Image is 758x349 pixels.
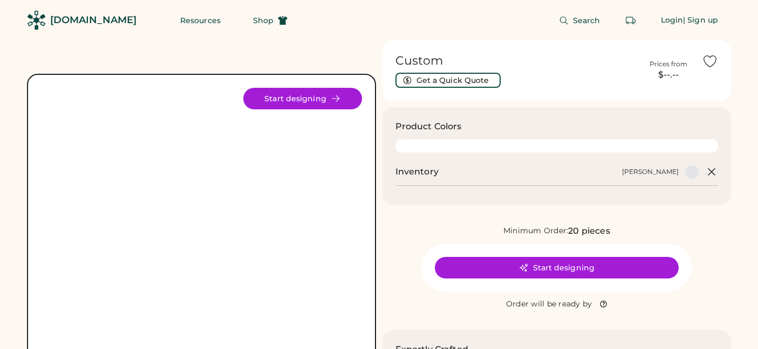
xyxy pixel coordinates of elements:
span: Search [573,17,600,24]
div: Login [661,15,684,26]
button: Retrieve an order [620,10,641,31]
span: Shop [253,17,274,24]
img: Rendered Logo - Screens [27,11,46,30]
div: 20 pieces [568,225,610,238]
h2: Inventory [395,165,439,178]
div: [DOMAIN_NAME] [50,13,136,27]
div: Minimum Order: [503,226,569,236]
div: Prices from [650,60,687,68]
button: Start designing [435,257,679,278]
button: Start designing [243,88,362,109]
button: Resources [167,10,234,31]
button: Search [546,10,613,31]
button: Shop [240,10,301,31]
div: Order will be ready by [506,299,592,310]
div: | Sign up [683,15,718,26]
div: $--.-- [641,68,695,81]
h3: Product Colors [395,120,462,133]
div: [PERSON_NAME] [622,167,679,176]
button: Get a Quick Quote [395,73,501,88]
h1: Custom [395,53,636,68]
